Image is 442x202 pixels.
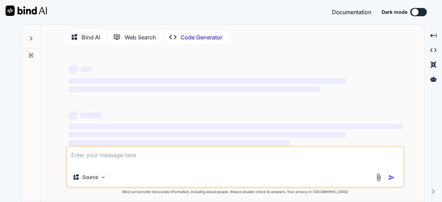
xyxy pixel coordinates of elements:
[69,78,346,84] span: ‌
[375,173,383,181] img: attachment
[6,6,47,16] img: Bind AI
[382,9,407,16] span: Dark mode
[82,174,98,181] p: Source
[69,87,319,92] span: ‌
[69,124,403,129] span: ‌
[332,8,371,16] button: Documentation
[69,65,78,74] span: ‌
[181,33,222,41] p: Code Generator
[332,9,371,16] span: Documentation
[81,67,92,72] span: ‌
[388,174,395,181] img: icon
[100,174,106,180] img: Pick Models
[80,113,102,118] span: ‌
[81,33,100,41] p: Bind AI
[69,140,289,146] span: ‌
[69,111,77,119] span: ‌
[69,132,346,137] span: ‌
[125,33,156,41] p: Web Search
[66,189,404,194] p: Bind can provide inaccurate information, including about people. Always double-check its answers....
